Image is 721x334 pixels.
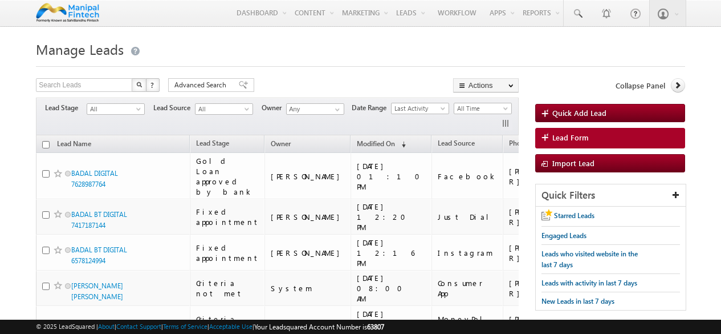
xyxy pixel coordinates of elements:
span: Leads who visited website in the last 7 days [541,250,638,269]
span: Quick Add Lead [552,108,606,118]
div: [DATE] 12:16 PM [357,238,427,268]
span: Phone Number [509,139,555,147]
span: Owner [271,139,291,148]
div: [PERSON_NAME] [271,171,345,182]
div: [PHONE_NUMBER] [509,166,583,187]
span: Lead Source [438,139,475,147]
div: [DATE] 01:10 PM [357,161,427,192]
input: Check all records [42,141,50,148]
a: All [87,103,145,115]
div: Gold Loan approved by bank [196,156,259,197]
span: Lead Form [552,132,589,143]
a: All Time [454,103,512,114]
div: [PERSON_NAME] [271,212,345,222]
span: Advanced Search [174,80,230,90]
span: Date Range [352,103,391,113]
button: Actions [453,78,519,92]
a: [PERSON_NAME] [PERSON_NAME] [71,281,123,301]
a: Phone Number [503,137,561,152]
div: Facebook [438,171,498,182]
a: Acceptable Use [209,323,252,330]
div: Instagram [438,248,498,258]
a: BADAL BT DIGITAL 7417187144 [71,210,127,230]
span: All Time [454,103,508,114]
span: Starred Leads [554,211,594,220]
div: Consumer App [438,278,498,299]
span: (sorted descending) [397,140,406,149]
a: Lead Name [51,138,97,152]
span: New Leads in last 7 days [541,297,614,305]
div: System [271,283,345,293]
span: Lead Source [153,103,195,113]
a: Lead Source [432,137,480,152]
div: [PERSON_NAME] [271,248,345,258]
span: Collapse Panel [616,81,665,91]
span: Import Lead [552,158,594,168]
span: 63807 [367,323,384,331]
input: Type to Search [286,103,344,115]
a: Last Activity [391,103,449,114]
span: Modified On [357,139,395,148]
span: Engaged Leads [541,231,586,240]
a: Modified On (sorted descending) [351,137,412,152]
button: ? [146,78,160,92]
img: Custom Logo [36,3,99,23]
div: [DATE] 12:20 PM [357,202,427,232]
a: Terms of Service [163,323,207,330]
div: [PHONE_NUMBER] [509,207,583,227]
span: Leads with activity in last 7 days [541,279,637,287]
a: Lead Stage [190,137,235,152]
div: Criteria not met [196,278,259,299]
a: Lead Form [535,128,685,148]
span: © 2025 LeadSquared | | | | | [36,321,384,332]
div: System [271,319,345,329]
div: Fixed appointment [196,243,259,263]
span: Last Activity [392,103,446,114]
a: About [98,323,115,330]
a: BADAL DIGITAL 7628987764 [71,169,118,188]
span: All [195,104,250,114]
a: Contact Support [116,323,161,330]
div: [PHONE_NUMBER] [509,278,583,299]
span: Manage Leads [36,40,124,58]
div: [PHONE_NUMBER] [509,243,583,263]
span: Owner [262,103,286,113]
span: All [87,104,141,114]
span: Your Leadsquared Account Number is [254,323,384,331]
a: BADAL BT DIGITAL 6578124994 [71,246,127,265]
span: Lead Stage [45,103,87,113]
span: ? [150,80,156,90]
a: Show All Items [329,104,343,115]
img: Search [136,82,142,87]
div: [DATE] 08:00 AM [357,273,427,304]
div: Just Dial [438,212,498,222]
a: All [195,103,253,115]
div: Quick Filters [536,184,686,207]
div: Fixed appointment [196,207,259,227]
span: Lead Stage [196,139,229,147]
